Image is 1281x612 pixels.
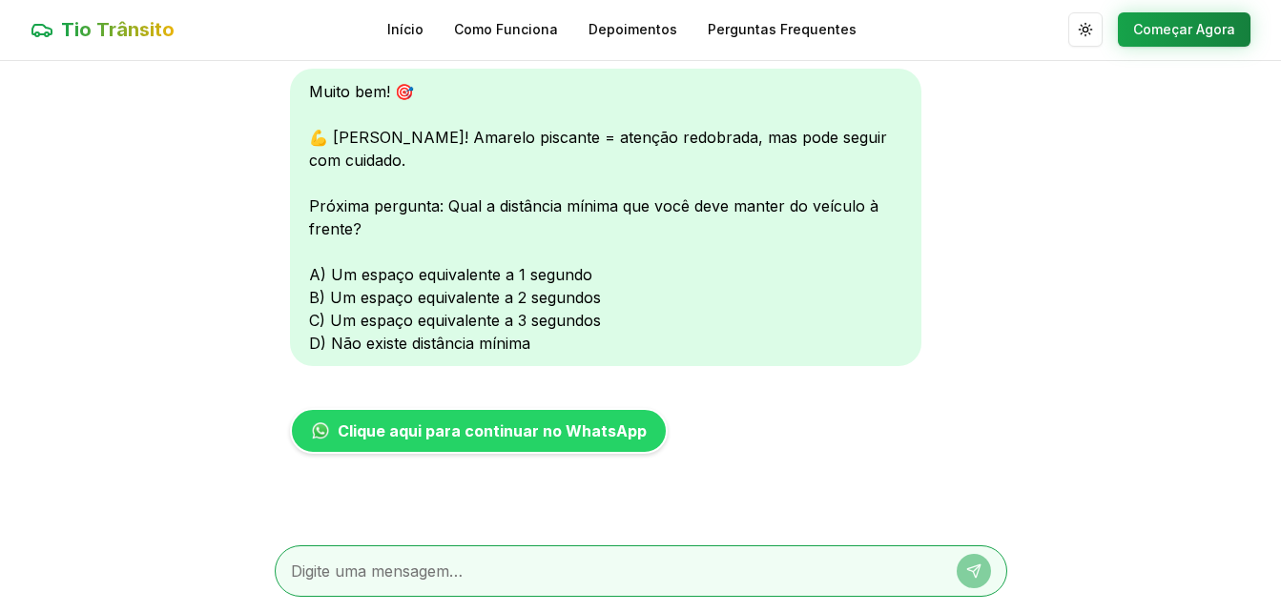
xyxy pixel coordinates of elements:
[454,20,558,39] a: Como Funciona
[290,69,921,366] div: Muito bem! 🎯 💪 [PERSON_NAME]! Amarelo piscante = atenção redobrada, mas pode seguir com cuidado. ...
[290,408,668,454] a: Clique aqui para continuar no WhatsApp
[338,419,647,442] span: Clique aqui para continuar no WhatsApp
[61,16,175,43] span: Tio Trânsito
[708,20,857,39] a: Perguntas Frequentes
[31,16,175,43] a: Tio Trânsito
[1118,12,1250,47] button: Começar Agora
[387,20,424,39] a: Início
[589,20,677,39] a: Depoimentos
